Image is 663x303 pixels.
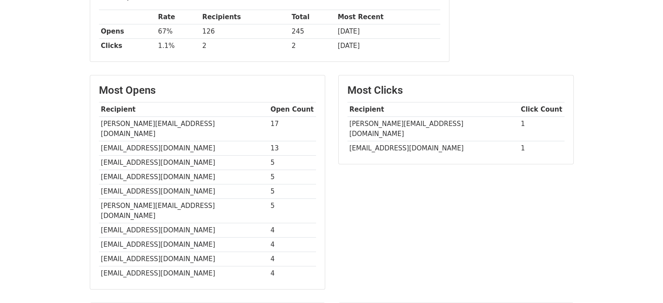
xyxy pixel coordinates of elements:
td: [PERSON_NAME][EMAIL_ADDRESS][DOMAIN_NAME] [347,117,519,141]
td: 5 [269,199,316,223]
td: 5 [269,184,316,199]
td: 1 [519,141,564,155]
td: [EMAIL_ADDRESS][DOMAIN_NAME] [99,223,269,237]
td: [DATE] [336,24,440,39]
td: [EMAIL_ADDRESS][DOMAIN_NAME] [99,184,269,199]
td: [EMAIL_ADDRESS][DOMAIN_NAME] [99,155,269,170]
td: 1.1% [156,39,201,53]
td: 17 [269,117,316,141]
th: Total [289,10,336,24]
td: [PERSON_NAME][EMAIL_ADDRESS][DOMAIN_NAME] [99,117,269,141]
th: Click Count [519,102,564,117]
td: [EMAIL_ADDRESS][DOMAIN_NAME] [99,141,269,155]
td: 4 [269,266,316,281]
td: 67% [156,24,201,39]
td: 126 [200,24,289,39]
td: [EMAIL_ADDRESS][DOMAIN_NAME] [99,237,269,252]
td: 4 [269,237,316,252]
td: [EMAIL_ADDRESS][DOMAIN_NAME] [99,266,269,281]
td: 1 [519,117,564,141]
th: Clicks [99,39,156,53]
th: Recipient [347,102,519,117]
td: [PERSON_NAME][EMAIL_ADDRESS][DOMAIN_NAME] [99,199,269,223]
th: Open Count [269,102,316,117]
th: Recipient [99,102,269,117]
h3: Most Opens [99,84,316,97]
td: 5 [269,170,316,184]
td: 4 [269,252,316,266]
td: 5 [269,155,316,170]
iframe: Chat Widget [619,261,663,303]
td: 245 [289,24,336,39]
th: Recipients [200,10,289,24]
td: 13 [269,141,316,155]
th: Rate [156,10,201,24]
th: Opens [99,24,156,39]
th: Most Recent [336,10,440,24]
div: Widget de chat [619,261,663,303]
h3: Most Clicks [347,84,564,97]
td: [DATE] [336,39,440,53]
td: [EMAIL_ADDRESS][DOMAIN_NAME] [99,170,269,184]
td: 4 [269,223,316,237]
td: 2 [200,39,289,53]
td: [EMAIL_ADDRESS][DOMAIN_NAME] [347,141,519,155]
td: 2 [289,39,336,53]
td: [EMAIL_ADDRESS][DOMAIN_NAME] [99,252,269,266]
